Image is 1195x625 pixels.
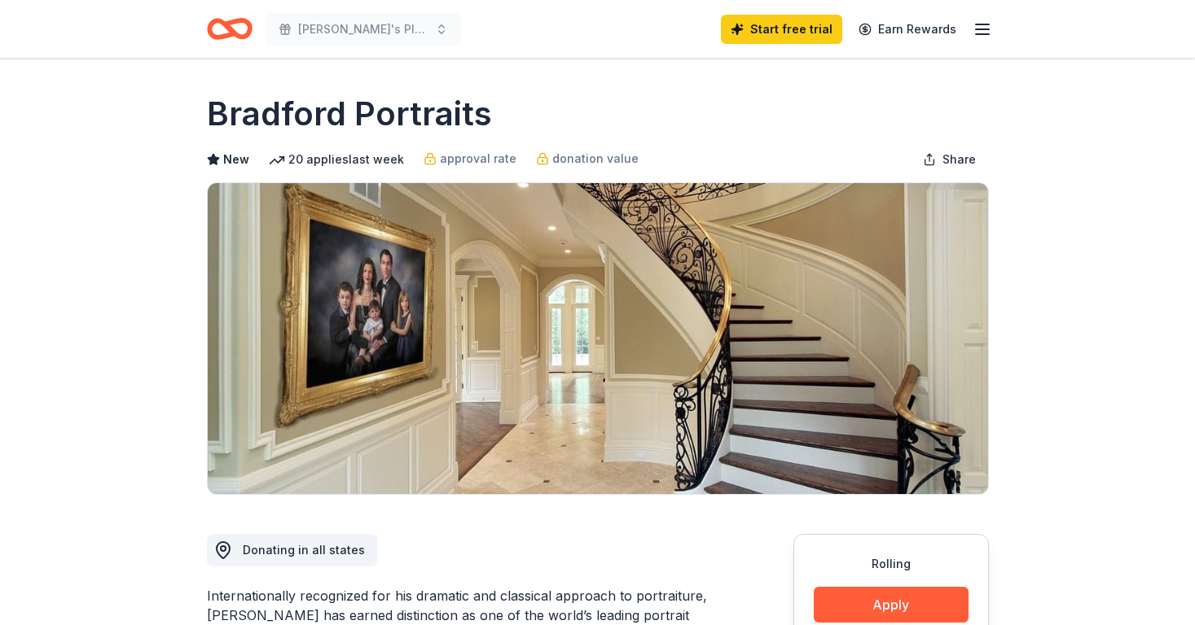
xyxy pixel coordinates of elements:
a: approval rate [424,149,516,168]
span: donation value [552,149,639,168]
span: approval rate [440,149,516,168]
span: [PERSON_NAME]'s Place Fundraiser [298,20,428,39]
button: [PERSON_NAME]'s Place Fundraiser [266,13,461,46]
span: Donating in all states [243,543,365,557]
button: Apply [814,587,969,623]
a: donation value [536,149,639,168]
a: Home [207,10,253,48]
div: Rolling [814,554,969,574]
span: New [223,150,249,169]
a: Start free trial [721,15,842,44]
img: Image for Bradford Portraits [208,183,988,494]
div: 20 applies last week [269,150,404,169]
a: Earn Rewards [849,15,966,44]
button: Share [910,143,989,176]
span: Share [942,150,976,169]
h1: Bradford Portraits [207,91,492,137]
